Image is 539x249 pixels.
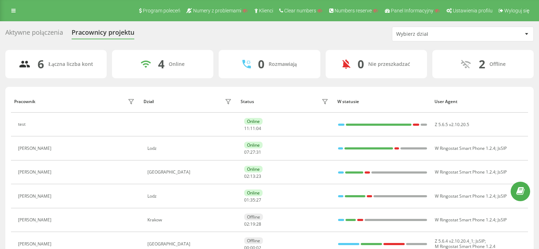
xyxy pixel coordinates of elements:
[259,8,273,13] span: Klienci
[435,145,495,151] span: W Ringostat Smart Phone 1.2.4
[358,57,364,71] div: 0
[284,8,316,13] span: Clear numbers
[498,145,507,151] span: JsSIP
[72,29,134,40] div: Pracownicy projektu
[256,197,261,203] span: 27
[244,150,261,155] div: : :
[504,8,529,13] span: Wyloguj się
[498,217,507,223] span: JsSIP
[241,99,254,104] div: Status
[244,142,263,148] div: Online
[453,8,493,13] span: Ustawienia profilu
[435,217,495,223] span: W Ringostat Smart Phone 1.2.4
[391,8,433,13] span: Panel Informacyjny
[244,222,261,227] div: : :
[244,118,263,125] div: Online
[335,8,372,13] span: Numbers reserve
[144,99,153,104] div: Dział
[147,170,234,175] div: [GEOGRAPHIC_DATA]
[250,149,255,155] span: 27
[18,242,53,247] div: [PERSON_NAME]
[434,99,525,104] div: User Agent
[147,194,234,199] div: Lodz
[38,57,44,71] div: 6
[396,31,481,37] div: Wybierz dział
[244,214,263,220] div: Offline
[143,8,180,13] span: Program poleceń
[244,189,263,196] div: Online
[147,217,234,222] div: Krakow
[498,193,507,199] span: JsSIP
[435,121,469,128] span: Z 5.6.5 v2.10.20.5
[193,8,241,13] span: Numery z problemami
[244,173,249,179] span: 02
[244,237,263,244] div: Offline
[48,61,93,67] div: Łączna liczba kont
[158,57,164,71] div: 4
[256,125,261,131] span: 04
[368,61,410,67] div: Nie przeszkadzać
[18,146,53,151] div: [PERSON_NAME]
[256,221,261,227] span: 28
[244,166,263,172] div: Online
[244,126,261,131] div: : :
[244,125,249,131] span: 11
[147,242,234,247] div: [GEOGRAPHIC_DATA]
[498,169,507,175] span: JsSIP
[244,198,261,203] div: : :
[479,57,485,71] div: 2
[250,197,255,203] span: 35
[250,125,255,131] span: 11
[258,57,264,71] div: 0
[147,146,234,151] div: Lodz
[18,122,27,127] div: test
[435,169,495,175] span: W Ringostat Smart Phone 1.2.4
[250,221,255,227] span: 19
[244,197,249,203] span: 01
[18,217,53,222] div: [PERSON_NAME]
[250,173,255,179] span: 13
[435,193,495,199] span: W Ringostat Smart Phone 1.2.4
[337,99,428,104] div: W statusie
[244,221,249,227] span: 02
[5,29,63,40] div: Aktywne połączenia
[476,238,485,244] span: JsSIP
[244,174,261,179] div: : :
[18,194,53,199] div: [PERSON_NAME]
[269,61,297,67] div: Rozmawiają
[14,99,35,104] div: Pracownik
[435,238,473,244] span: Z 5.6.4 v2.10.20.4_1
[244,149,249,155] span: 07
[18,170,53,175] div: [PERSON_NAME]
[256,173,261,179] span: 23
[169,61,185,67] div: Online
[489,61,506,67] div: Offline
[256,149,261,155] span: 31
